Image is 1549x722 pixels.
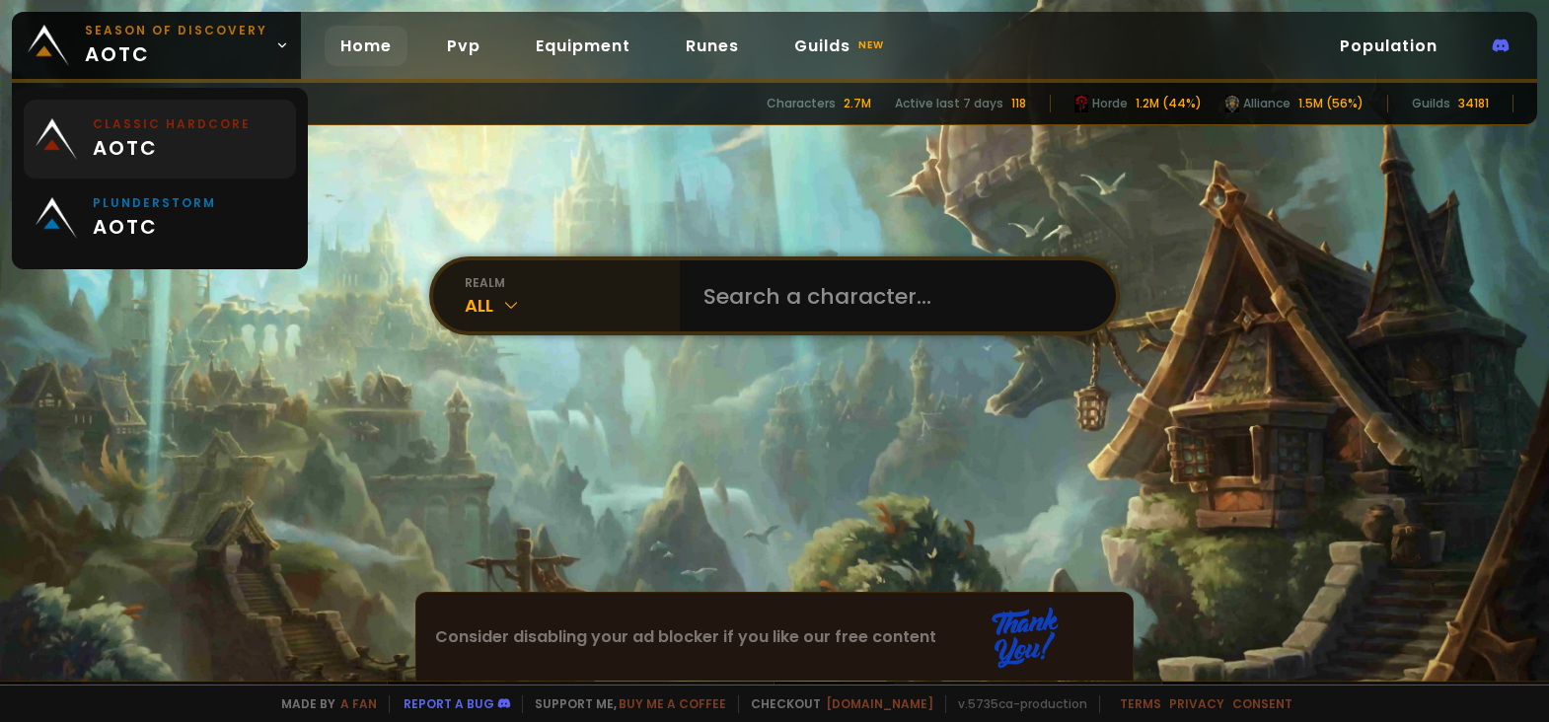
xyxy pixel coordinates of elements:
div: Guilds [1412,95,1450,112]
span: v. 5735ca - production [945,695,1087,713]
a: a fan [340,695,377,712]
small: Plunderstorm [93,194,216,212]
a: Classic Hardcoreaotc [24,100,296,179]
a: [DOMAIN_NAME] [826,695,933,712]
a: Plunderstormaotc [24,179,296,257]
a: Pvp [431,26,496,66]
span: aotc [93,212,216,242]
a: Consent [1232,695,1292,712]
a: Report a bug [404,695,494,712]
small: Classic Hardcore [93,115,251,133]
span: aotc [85,22,267,69]
img: horde [1225,95,1239,112]
span: aotc [93,133,251,163]
div: Horde [1074,95,1128,112]
input: Search a character... [692,260,1092,331]
a: Season of Discoveryaotc [12,12,301,79]
span: Checkout [738,695,933,713]
div: 34181 [1458,95,1489,112]
div: 2.7M [844,95,871,112]
div: 1.5M (56%) [1298,95,1364,112]
a: Home [325,26,407,66]
a: Guildsnew [778,26,904,66]
a: Privacy [1169,695,1224,712]
a: Terms [1120,695,1161,712]
a: Buy me a coffee [619,695,726,712]
div: 118 [1011,95,1026,112]
div: Consider disabling your ad blocker if you like our free content [416,593,1133,681]
div: All [465,292,680,319]
div: 1.2M (44%) [1136,95,1202,112]
a: Equipment [520,26,646,66]
img: horde [1074,95,1088,112]
a: Population [1324,26,1453,66]
div: Characters [767,95,836,112]
small: new [854,34,888,57]
small: Season of Discovery [85,22,267,39]
div: Alliance [1225,95,1291,112]
span: Made by [269,695,377,713]
span: Support me, [522,695,726,713]
div: realm [465,274,680,292]
a: Runes [670,26,755,66]
div: Active last 7 days [895,95,1003,112]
